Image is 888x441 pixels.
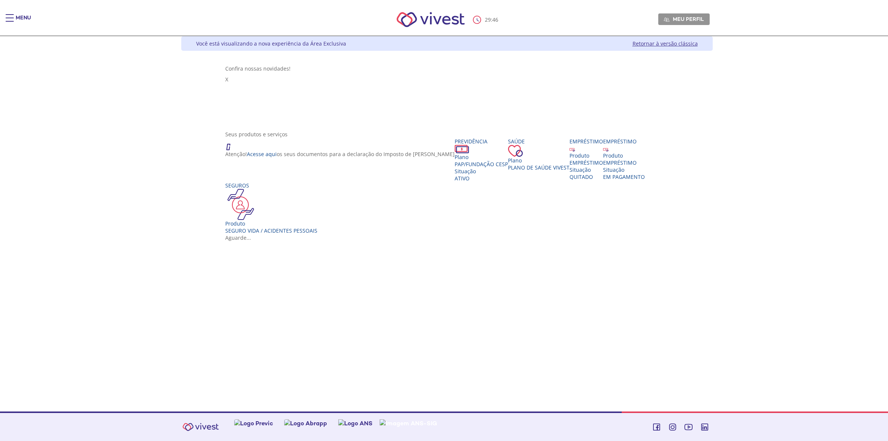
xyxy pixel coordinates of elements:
[338,419,373,427] img: Logo ANS
[492,16,498,23] span: 46
[603,159,645,166] div: EMPRÉSTIMO
[603,146,609,152] img: ico_emprestimo.svg
[569,173,593,180] span: QUITADO
[603,138,645,180] a: Empréstimo Produto EMPRÉSTIMO Situação EM PAGAMENTO
[569,159,603,166] div: EMPRÉSTIMO
[455,153,508,161] div: Plano
[455,168,508,175] div: Situação
[485,16,491,23] span: 29
[455,175,470,182] span: Ativo
[658,13,710,25] a: Meu perfil
[225,182,317,234] a: Seguros Produto Seguro Vida / Acidentes Pessoais
[16,14,31,29] div: Menu
[225,182,317,189] div: Seguros
[455,161,508,168] span: PAP/Fundação CESP
[388,4,473,35] img: Vivest
[225,249,668,385] section: <span lang="en" dir="ltr">IFrameProdutos</span>
[225,234,668,241] div: Aguarde...
[455,138,508,182] a: Previdência PlanoPAP/Fundação CESP SituaçãoAtivo
[473,16,500,24] div: :
[247,150,277,158] a: Acesse aqui
[284,419,327,427] img: Logo Abrapp
[569,166,603,173] div: Situação
[673,16,704,22] span: Meu perfil
[176,36,713,412] div: Vivest
[225,65,668,123] section: <span lang="pt-BR" dir="ltr">Visualizador do Conteúdo da Web</span> 1
[603,138,645,145] div: Empréstimo
[603,166,645,173] div: Situação
[455,138,508,145] div: Previdência
[225,131,668,138] div: Seus produtos e serviços
[225,249,668,383] iframe: Iframe
[508,164,569,171] span: Plano de Saúde VIVEST
[508,138,569,171] a: Saúde PlanoPlano de Saúde VIVEST
[196,40,346,47] div: Você está visualizando a nova experiência da Área Exclusiva
[569,152,603,159] div: Produto
[664,17,669,22] img: Meu perfil
[603,173,645,180] span: EM PAGAMENTO
[225,189,256,220] img: ico_seguros.png
[569,146,575,152] img: ico_emprestimo.svg
[225,138,238,150] img: ico_atencao.png
[234,419,273,427] img: Logo Previc
[569,138,603,145] div: Empréstimo
[225,65,668,72] div: Confira nossas novidades!
[225,131,668,241] section: <span lang="en" dir="ltr">ProdutosCard</span>
[225,150,455,158] p: Atenção! os seus documentos para a declaração do Imposto de [PERSON_NAME]
[455,145,469,153] img: ico_dinheiro.png
[225,220,317,227] div: Produto
[178,419,223,435] img: Vivest
[508,157,569,164] div: Plano
[603,152,645,159] div: Produto
[569,138,603,180] a: Empréstimo Produto EMPRÉSTIMO Situação QUITADO
[225,76,228,83] span: X
[633,40,698,47] a: Retornar à versão clássica
[225,227,317,234] div: Seguro Vida / Acidentes Pessoais
[508,138,569,145] div: Saúde
[508,145,523,157] img: ico_coracao.png
[380,419,437,427] img: Imagem ANS-SIG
